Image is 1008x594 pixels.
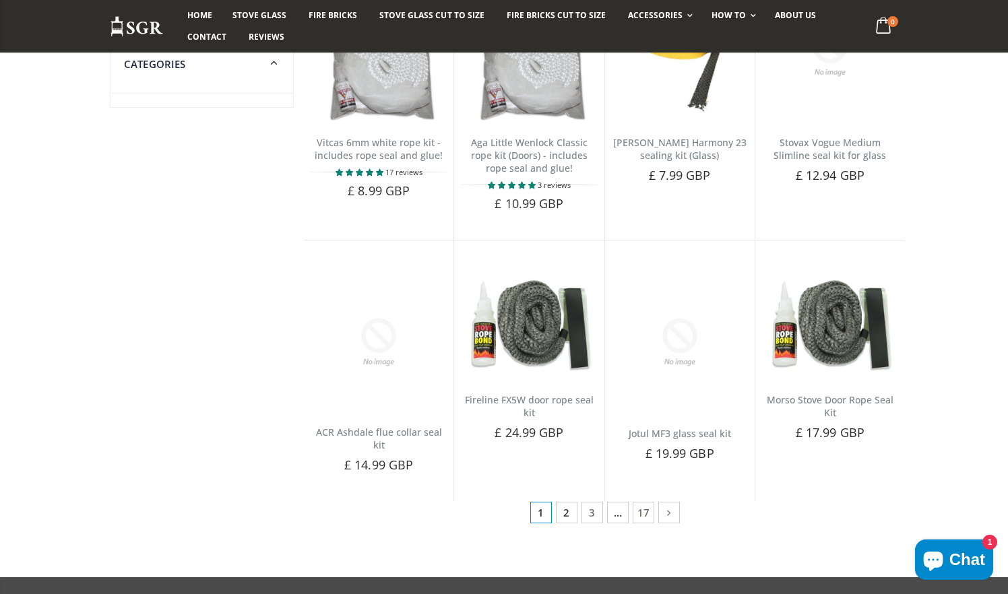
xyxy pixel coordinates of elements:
[298,5,367,26] a: Fire Bricks
[348,183,410,199] span: £ 8.99 GBP
[315,136,443,162] a: Vitcas 6mm white rope kit - includes rope seal and glue!
[613,136,747,162] a: [PERSON_NAME] Harmony 23 sealing kit (Glass)
[495,424,563,440] span: £ 24.99 GBP
[461,274,597,378] img: Fireline FX5W door rope seal kit
[177,5,222,26] a: Home
[645,445,714,461] span: £ 19.99 GBP
[762,274,898,378] img: Morso Stove Door Rope Seal Kit
[765,5,826,26] a: About us
[507,9,606,21] span: Fire Bricks Cut To Size
[556,502,577,523] a: 2
[488,180,538,190] span: 5.00 stars
[887,16,898,27] span: 0
[774,136,886,162] a: Stovax Vogue Medium Slimline seal kit for glass
[187,31,226,42] span: Contact
[110,15,164,38] img: Stove Glass Replacement
[581,502,603,523] a: 3
[369,5,494,26] a: Stove Glass Cut To Size
[618,5,699,26] a: Accessories
[701,5,763,26] a: How To
[497,5,616,26] a: Fire Bricks Cut To Size
[379,9,484,21] span: Stove Glass Cut To Size
[124,57,186,71] span: Categories
[336,167,385,177] span: 4.94 stars
[495,195,563,211] span: £ 10.99 GBP
[629,427,731,440] a: Jotul MF3 glass seal kit
[187,9,212,21] span: Home
[607,502,629,523] span: …
[712,9,746,21] span: How To
[796,424,864,440] span: £ 17.99 GBP
[628,9,683,21] span: Accessories
[232,9,286,21] span: Stove Glass
[767,393,893,419] a: Morso Stove Door Rope Seal Kit
[249,31,284,42] span: Reviews
[239,26,294,48] a: Reviews
[530,502,552,523] span: 1
[471,136,588,174] a: Aga Little Wenlock Classic rope kit (Doors) - includes rope seal and glue!
[796,167,864,183] span: £ 12.94 GBP
[465,393,594,419] a: Fireline FX5W door rope seal kit
[775,9,816,21] span: About us
[177,26,237,48] a: Contact
[633,502,654,523] a: 17
[911,539,997,583] inbox-online-store-chat: Shopify online store chat
[871,13,898,40] a: 0
[385,167,422,177] span: 17 reviews
[222,5,296,26] a: Stove Glass
[344,457,413,473] span: £ 14.99 GBP
[309,9,357,21] span: Fire Bricks
[649,167,711,183] span: £ 7.99 GBP
[316,426,442,451] a: ACR Ashdale flue collar seal kit
[538,180,571,190] span: 3 reviews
